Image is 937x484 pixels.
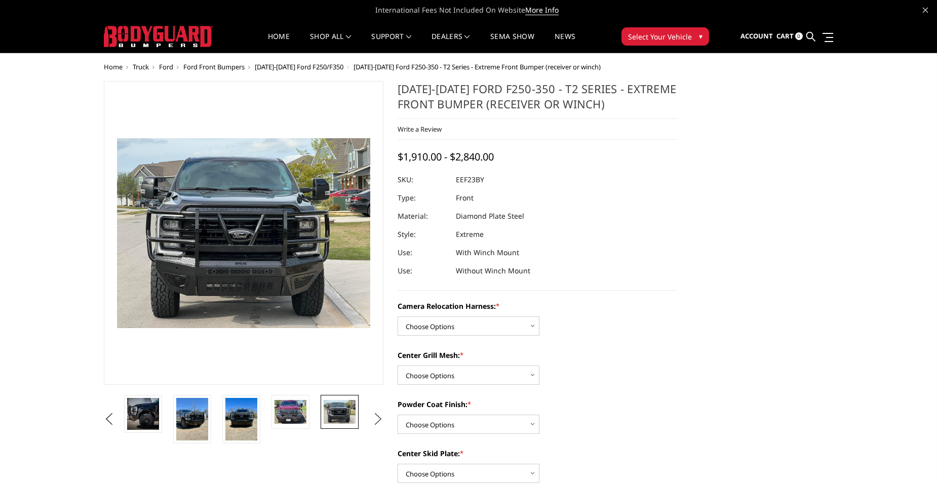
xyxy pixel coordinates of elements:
a: 2023-2025 Ford F250-350 - T2 Series - Extreme Front Bumper (receiver or winch) [104,81,383,385]
button: Previous [101,412,116,427]
dt: Style: [398,225,448,244]
a: [DATE]-[DATE] Ford F250/F350 [255,62,343,71]
span: Select Your Vehicle [628,31,692,42]
span: Cart [776,31,794,41]
img: 2023-2025 Ford F250-350 - T2 Series - Extreme Front Bumper (receiver or winch) [176,398,208,440]
img: 2023-2025 Ford F250-350 - T2 Series - Extreme Front Bumper (receiver or winch) [225,398,257,440]
a: Cart 0 [776,23,803,50]
label: Camera Relocation Harness: [398,301,677,311]
span: 0 [795,32,803,40]
a: Ford [159,62,173,71]
dd: Diamond Plate Steel [456,207,524,225]
iframe: Chat Widget [886,435,937,484]
img: 2023-2025 Ford F250-350 - T2 Series - Extreme Front Bumper (receiver or winch) [324,400,356,424]
a: SEMA Show [490,33,534,53]
label: Center Grill Mesh: [398,350,677,360]
h1: [DATE]-[DATE] Ford F250-350 - T2 Series - Extreme Front Bumper (receiver or winch) [398,81,677,119]
span: ▾ [699,31,702,42]
dd: Without Winch Mount [456,262,530,280]
dt: Use: [398,262,448,280]
label: Powder Coat Finish: [398,399,677,410]
span: [DATE]-[DATE] Ford F250-350 - T2 Series - Extreme Front Bumper (receiver or winch) [354,62,601,71]
dd: EEF23BY [456,171,484,189]
a: shop all [310,33,351,53]
dt: SKU: [398,171,448,189]
dt: Use: [398,244,448,262]
dd: Front [456,189,474,207]
dd: With Winch Mount [456,244,519,262]
a: Dealers [432,33,470,53]
button: Select Your Vehicle [621,27,709,46]
span: $1,910.00 - $2,840.00 [398,150,494,164]
dt: Type: [398,189,448,207]
a: News [555,33,575,53]
a: More Info [525,5,559,15]
a: Home [104,62,123,71]
a: Account [740,23,773,50]
a: Truck [133,62,149,71]
span: Account [740,31,773,41]
a: Write a Review [398,125,442,134]
a: Support [371,33,411,53]
label: Center Skid Plate: [398,448,677,459]
dt: Material: [398,207,448,225]
img: 2023-2025 Ford F250-350 - T2 Series - Extreme Front Bumper (receiver or winch) [127,398,159,430]
dd: Extreme [456,225,484,244]
a: Home [268,33,290,53]
img: BODYGUARD BUMPERS [104,26,213,47]
img: 2023-2025 Ford F250-350 - T2 Series - Extreme Front Bumper (receiver or winch) [275,400,306,424]
a: Ford Front Bumpers [183,62,245,71]
button: Next [371,412,386,427]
